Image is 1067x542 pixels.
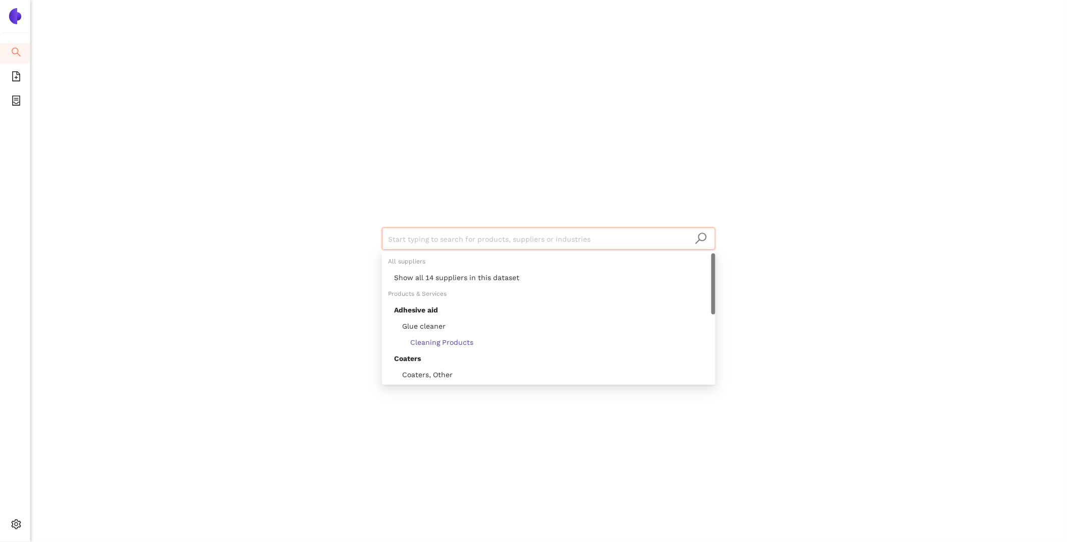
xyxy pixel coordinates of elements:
[7,8,23,24] img: Logo
[394,272,709,283] div: Show all 14 suppliers in this dataset
[394,338,473,346] span: Cleaning Products
[11,68,21,88] span: file-add
[394,322,446,330] span: Glue cleaner
[394,354,421,363] span: Coaters
[695,232,707,245] span: search
[11,43,21,64] span: search
[394,306,438,314] span: Adhesive aid
[382,269,715,286] div: Show all 14 suppliers in this dataset
[11,92,21,112] span: container
[394,371,453,379] span: Coaters, Other
[382,286,715,302] div: Products & Services
[11,516,21,536] span: setting
[382,253,715,269] div: All suppliers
